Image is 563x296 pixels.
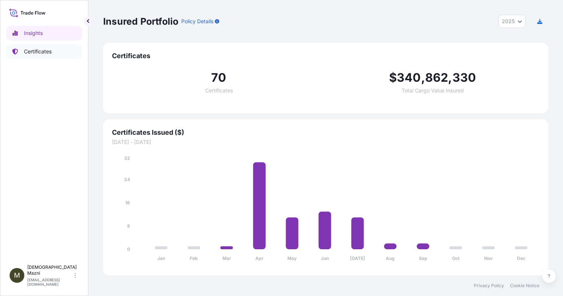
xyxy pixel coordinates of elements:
tspan: 24 [124,177,130,182]
tspan: 8 [127,223,130,229]
tspan: Apr [255,256,263,261]
tspan: 16 [125,200,130,205]
span: 330 [452,72,476,84]
span: 862 [425,72,448,84]
p: Insights [24,29,43,37]
tspan: Feb [190,256,198,261]
tspan: Mar [223,256,231,261]
a: Insights [6,26,82,40]
span: $ [389,72,397,84]
button: Year Selector [499,15,525,28]
tspan: [DATE] [350,256,365,261]
p: Policy Details [181,18,213,25]
tspan: Jun [321,256,329,261]
tspan: Dec [517,256,525,261]
a: Certificates [6,44,82,59]
tspan: Aug [386,256,395,261]
span: 340 [397,72,421,84]
span: Certificates [112,52,539,60]
span: [DATE] - [DATE] [112,138,539,146]
span: , [421,72,425,84]
span: 70 [211,72,226,84]
a: Cookie Notice [510,283,539,289]
p: [EMAIL_ADDRESS][DOMAIN_NAME] [27,278,73,286]
p: [DEMOGRAPHIC_DATA] Mazni [27,264,73,276]
span: Certificates [205,88,233,93]
span: Certificates Issued ($) [112,128,539,137]
p: Insured Portfolio [103,15,178,27]
tspan: Jan [157,256,165,261]
tspan: Oct [452,256,460,261]
p: Certificates [24,48,52,55]
span: , [448,72,452,84]
span: Total Cargo Value Insured [402,88,464,93]
tspan: 32 [124,155,130,161]
tspan: 0 [127,246,130,252]
a: Privacy Policy [474,283,504,289]
tspan: May [287,256,297,261]
tspan: Nov [484,256,493,261]
tspan: Sep [419,256,427,261]
span: M [14,272,20,279]
span: 2025 [502,18,515,25]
